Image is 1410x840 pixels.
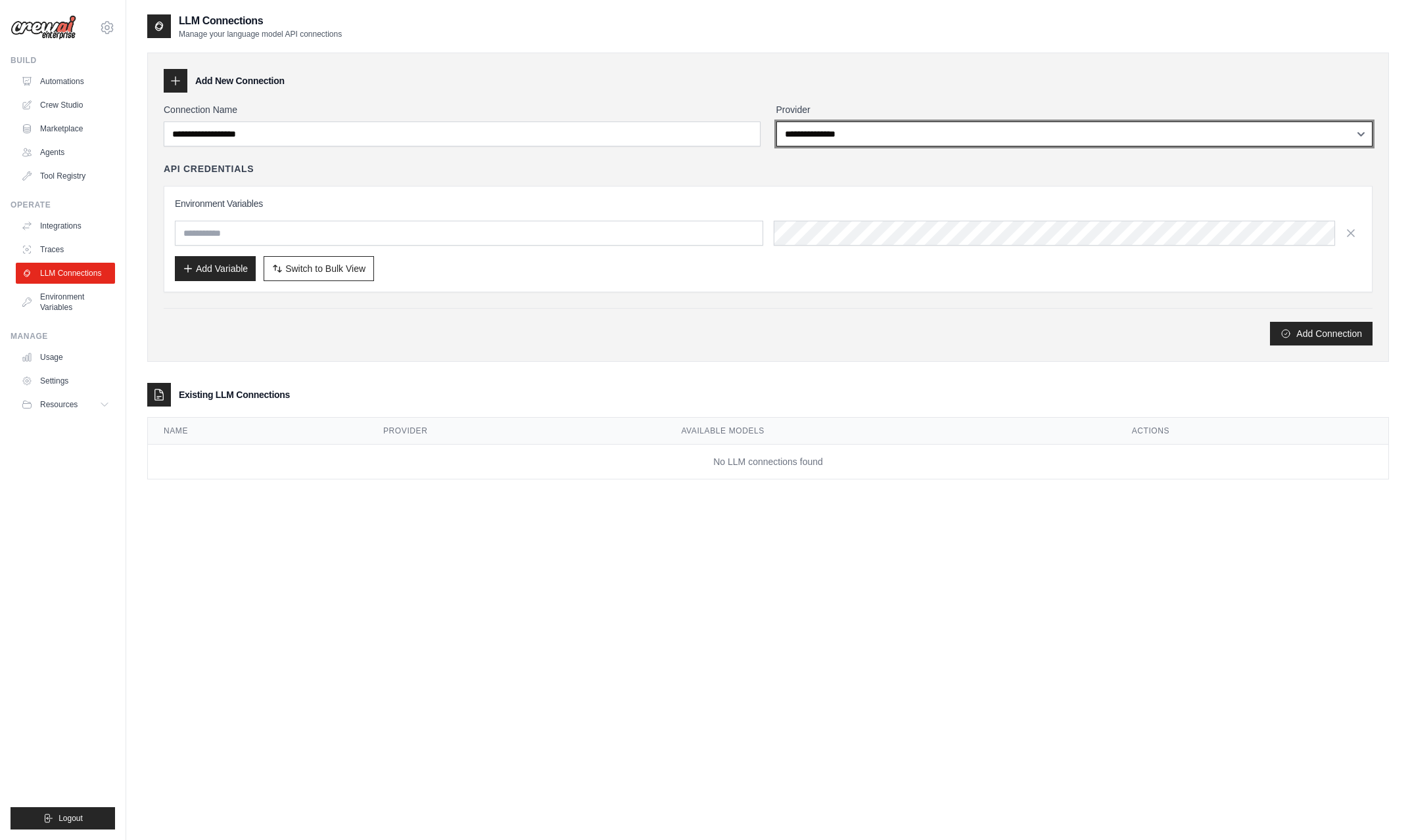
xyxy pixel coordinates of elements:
a: Integrations [16,215,115,236]
button: Logout [11,807,115,829]
a: Tool Registry [16,166,115,187]
a: Agents [16,142,115,163]
button: Add Connection [1270,322,1373,345]
div: Manage [11,331,115,342]
a: Automations [16,71,115,92]
a: Environment Variables [16,286,115,318]
button: Resources [16,394,115,415]
h3: Add New Connection [195,74,285,87]
th: Actions [1116,418,1388,445]
th: Available Models [665,418,1116,445]
a: LLM Connections [16,263,115,284]
div: Build [11,55,115,66]
h3: Existing LLM Connections [179,388,290,401]
span: Resources [40,399,78,410]
a: Usage [16,347,115,368]
label: Connection Name [164,103,761,116]
h4: API Credentials [164,162,254,175]
th: Provider [367,418,665,445]
h2: LLM Connections [179,13,342,29]
span: Switch to Bulk View [285,262,365,275]
label: Provider [776,103,1373,116]
a: Settings [16,370,115,391]
a: Marketplace [16,118,115,139]
img: Logo [11,15,76,40]
a: Traces [16,239,115,260]
button: Add Variable [175,256,256,281]
button: Switch to Bulk View [264,256,374,281]
p: Manage your language model API connections [179,29,342,39]
div: Operate [11,200,115,210]
span: Logout [59,813,83,824]
h3: Environment Variables [175,197,1361,210]
td: No LLM connections found [148,445,1388,479]
th: Name [148,418,367,445]
a: Crew Studio [16,95,115,116]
